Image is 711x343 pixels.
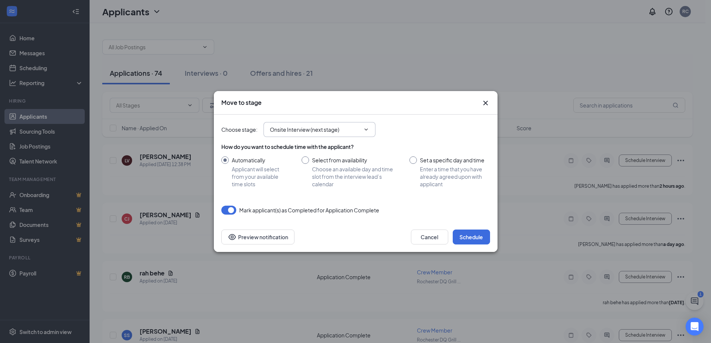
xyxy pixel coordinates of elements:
[363,127,369,132] svg: ChevronDown
[686,318,704,336] div: Open Intercom Messenger
[239,206,379,215] span: Mark applicant(s) as Completed for Application Complete
[481,99,490,107] button: Close
[221,230,294,244] button: Preview notificationEye
[221,143,490,150] div: How do you want to schedule time with the applicant?
[228,233,237,241] svg: Eye
[221,125,258,134] span: Choose stage :
[481,99,490,107] svg: Cross
[453,230,490,244] button: Schedule
[221,99,262,107] h3: Move to stage
[411,230,448,244] button: Cancel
